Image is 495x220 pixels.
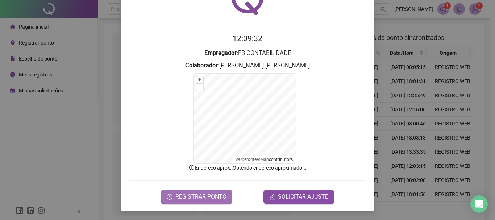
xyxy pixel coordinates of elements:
[204,50,237,57] strong: Empregador
[161,190,232,204] button: REGISTRAR PONTO
[185,62,218,69] strong: Colaborador
[129,164,366,172] p: Endereço aprox. : Obtendo endereço aproximado...
[129,61,366,70] h3: : [PERSON_NAME] [PERSON_NAME]
[129,49,366,58] h3: : FB CONTABILIDADE
[236,157,294,162] li: © contributors.
[269,194,275,200] span: edit
[196,84,203,91] button: –
[263,190,334,204] button: editSOLICITAR AJUSTE
[470,195,488,213] div: Open Intercom Messenger
[239,157,269,162] a: OpenStreetMap
[278,192,328,201] span: SOLICITAR AJUSTE
[188,164,195,171] span: info-circle
[196,76,203,83] button: +
[167,194,172,200] span: clock-circle
[233,34,262,43] time: 12:09:32
[175,192,226,201] span: REGISTRAR PONTO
